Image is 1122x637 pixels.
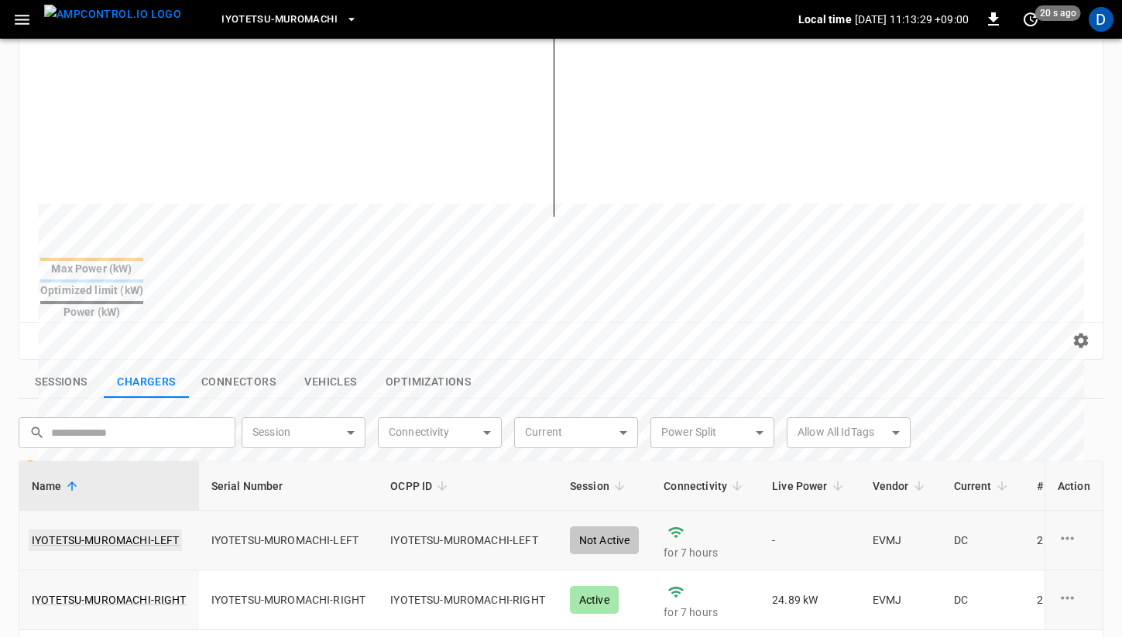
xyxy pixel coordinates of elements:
span: OCPP ID [390,477,452,495]
a: IYOTETSU-MUROMACHI-LEFT [29,529,182,551]
th: Action [1045,461,1103,511]
th: Serial Number [199,461,379,511]
p: Local time [798,12,852,27]
button: show latest optimizations [373,366,483,399]
p: [DATE] 11:13:29 +09:00 [855,12,969,27]
a: IYOTETSU-MUROMACHI-RIGHT [32,592,187,608]
div: charge point options [1058,529,1090,552]
button: show latest connectors [189,366,288,399]
span: 20 s ago [1035,5,1081,21]
button: Iyotetsu-Muromachi [215,5,364,35]
button: set refresh interval [1018,7,1043,32]
span: Current [954,477,1012,495]
button: show latest vehicles [288,366,373,399]
span: Vendor [873,477,929,495]
span: Session [570,477,630,495]
span: Connectivity [664,477,747,495]
img: ampcontrol.io logo [44,5,181,24]
span: Name [32,477,82,495]
button: show latest charge points [104,366,189,399]
div: charge point options [1058,588,1090,611]
span: Live Power [772,477,848,495]
div: profile-icon [1089,7,1113,32]
button: show latest sessions [19,366,104,399]
span: Iyotetsu-Muromachi [221,11,338,29]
